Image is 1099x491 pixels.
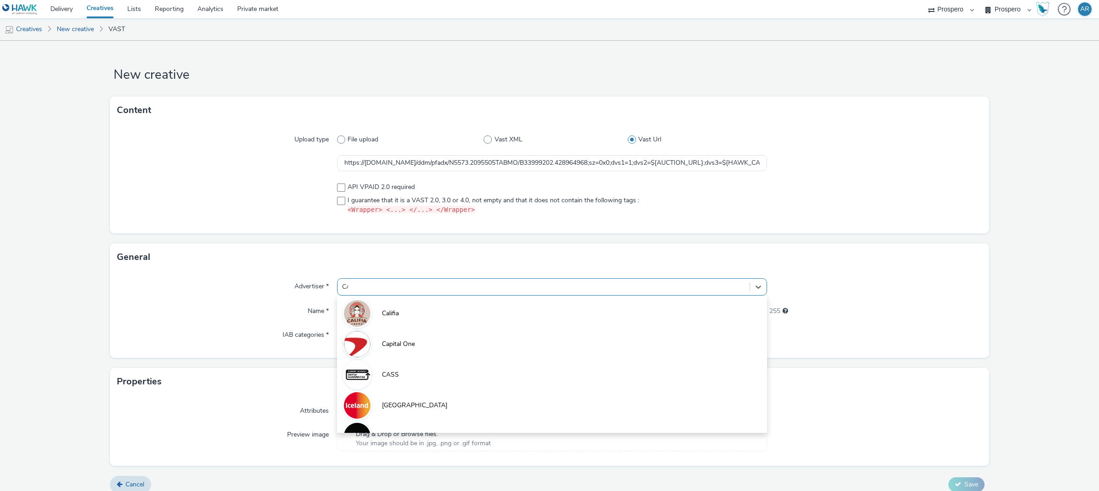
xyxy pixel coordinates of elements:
h3: Content [117,103,151,117]
label: Upload type [291,131,332,144]
code: <Wrapper> <...> </...> </Wrapper> [348,206,475,213]
span: [GEOGRAPHIC_DATA] [382,401,447,410]
label: Name * [304,303,332,316]
div: AR [1080,2,1089,16]
label: IAB categories * [279,327,332,340]
span: Vast Url [638,135,661,144]
span: Jacamo [382,432,403,441]
div: Maximum 255 characters [783,307,788,316]
img: mobile [5,25,14,34]
input: Vast URL [337,155,767,171]
span: 255 [769,307,780,316]
img: Jacamo [344,423,370,449]
span: Drag & Drop or Browse files. [356,430,491,439]
img: undefined Logo [2,4,38,15]
span: API VPAID 2.0 required [348,183,415,192]
span: CASS [382,370,399,379]
label: Advertiser * [291,278,332,291]
label: Attributes [296,403,332,415]
img: Iceland [344,392,370,419]
img: Hawk Academy [1036,2,1050,16]
span: Cancel [125,480,144,489]
img: CASS [344,362,370,388]
span: Your image should be in .jpg, .png or .gif format [356,439,491,448]
label: Preview image [283,426,332,439]
span: Califia [382,309,399,318]
span: File upload [348,135,378,144]
a: Hawk Academy [1036,2,1053,16]
h3: Properties [117,375,162,388]
span: I guarantee that it is a VAST 2.0, 3.0 or 4.0, not empty and that it does not contain the followi... [348,196,639,215]
span: Capital One [382,340,415,349]
img: Capital One [344,331,370,357]
span: Save [964,480,978,489]
h1: New creative [110,66,989,84]
h3: General [117,250,150,264]
img: Califia [344,300,370,327]
a: New creative [52,18,98,40]
a: VAST [104,18,130,40]
span: Vast XML [495,135,522,144]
